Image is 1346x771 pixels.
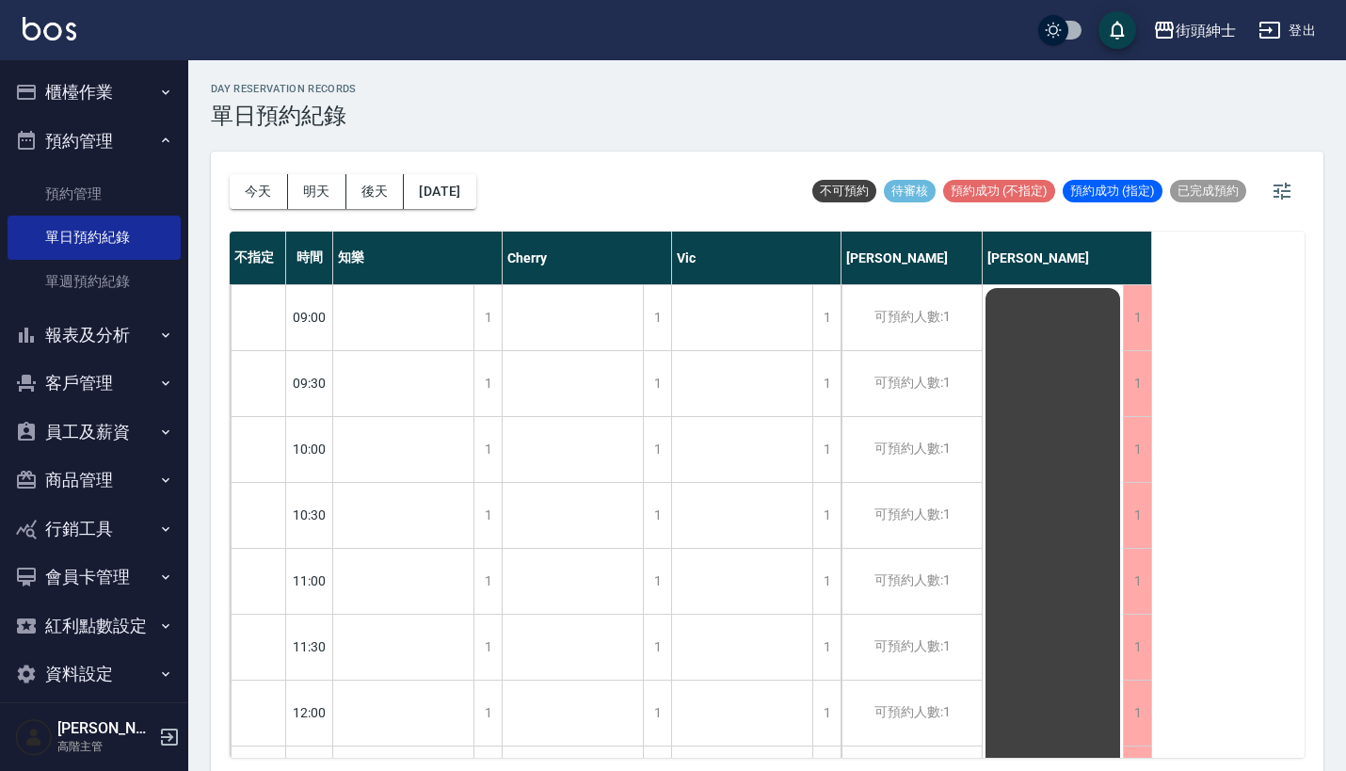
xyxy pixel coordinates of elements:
[643,351,671,416] div: 1
[473,285,502,350] div: 1
[841,549,982,614] div: 可預約人數:1
[57,719,153,738] h5: [PERSON_NAME]
[1123,417,1151,482] div: 1
[1251,13,1323,48] button: 登出
[8,408,181,457] button: 員工及薪資
[286,482,333,548] div: 10:30
[983,232,1152,284] div: [PERSON_NAME]
[812,285,841,350] div: 1
[8,456,181,505] button: 商品管理
[812,549,841,614] div: 1
[812,417,841,482] div: 1
[8,650,181,699] button: 資料設定
[812,351,841,416] div: 1
[286,284,333,350] div: 09:00
[473,417,502,482] div: 1
[473,549,502,614] div: 1
[286,614,333,680] div: 11:30
[643,681,671,746] div: 1
[812,483,841,548] div: 1
[230,232,286,284] div: 不指定
[23,17,76,40] img: Logo
[1176,19,1236,42] div: 街頭紳士
[1123,681,1151,746] div: 1
[8,602,181,651] button: 紅利點數設定
[8,311,181,360] button: 報表及分析
[841,285,982,350] div: 可預約人數:1
[286,680,333,746] div: 12:00
[8,505,181,554] button: 行銷工具
[841,417,982,482] div: 可預約人數:1
[211,103,357,129] h3: 單日預約紀錄
[1170,183,1246,200] span: 已完成預約
[286,416,333,482] div: 10:00
[8,260,181,303] a: 單週預約紀錄
[1123,285,1151,350] div: 1
[672,232,841,284] div: Vic
[1123,351,1151,416] div: 1
[288,174,346,209] button: 明天
[211,83,357,95] h2: day Reservation records
[1123,483,1151,548] div: 1
[8,117,181,166] button: 預約管理
[1123,615,1151,680] div: 1
[473,351,502,416] div: 1
[812,615,841,680] div: 1
[473,615,502,680] div: 1
[841,681,982,746] div: 可預約人數:1
[1063,183,1162,200] span: 預約成功 (指定)
[841,351,982,416] div: 可預約人數:1
[841,615,982,680] div: 可預約人數:1
[8,216,181,259] a: 單日預約紀錄
[8,172,181,216] a: 預約管理
[1146,11,1243,50] button: 街頭紳士
[1123,549,1151,614] div: 1
[884,183,936,200] span: 待審核
[473,681,502,746] div: 1
[230,174,288,209] button: 今天
[333,232,503,284] div: 知樂
[286,350,333,416] div: 09:30
[1098,11,1136,49] button: save
[841,232,983,284] div: [PERSON_NAME]
[15,718,53,756] img: Person
[643,285,671,350] div: 1
[812,681,841,746] div: 1
[503,232,672,284] div: Cherry
[57,738,153,755] p: 高階主管
[346,174,405,209] button: 後天
[643,417,671,482] div: 1
[473,483,502,548] div: 1
[643,615,671,680] div: 1
[643,483,671,548] div: 1
[286,232,333,284] div: 時間
[8,359,181,408] button: 客戶管理
[286,548,333,614] div: 11:00
[812,183,876,200] span: 不可預約
[8,553,181,602] button: 會員卡管理
[8,68,181,117] button: 櫃檯作業
[404,174,475,209] button: [DATE]
[943,183,1055,200] span: 預約成功 (不指定)
[643,549,671,614] div: 1
[841,483,982,548] div: 可預約人數:1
